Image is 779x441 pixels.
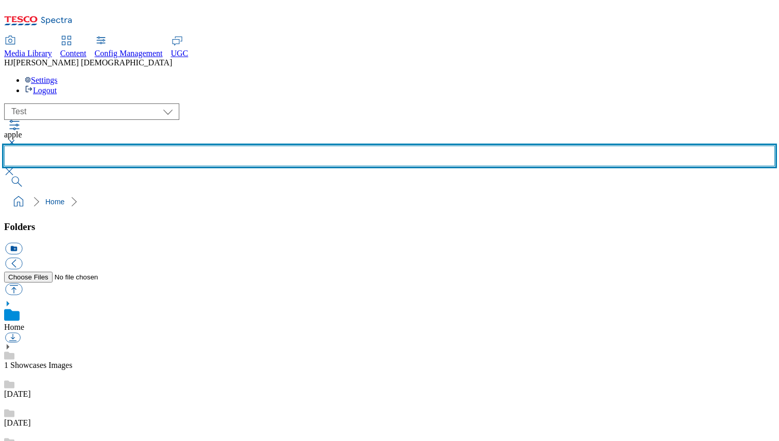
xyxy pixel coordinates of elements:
[25,76,58,84] a: Settings
[171,37,189,58] a: UGC
[10,193,27,210] a: home
[45,198,64,206] a: Home
[4,390,31,398] a: [DATE]
[171,49,189,58] span: UGC
[4,418,31,427] a: [DATE]
[95,49,163,58] span: Config Management
[4,221,775,233] h3: Folders
[4,323,24,331] a: Home
[4,49,52,58] span: Media Library
[60,37,87,58] a: Content
[4,130,22,139] span: apple
[25,86,57,95] a: Logout
[4,37,52,58] a: Media Library
[13,58,173,67] span: [PERSON_NAME] [DEMOGRAPHIC_DATA]
[4,58,13,67] span: HJ
[4,361,72,369] a: 1 Showcases Images
[95,37,163,58] a: Config Management
[60,49,87,58] span: Content
[4,192,775,211] nav: breadcrumb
